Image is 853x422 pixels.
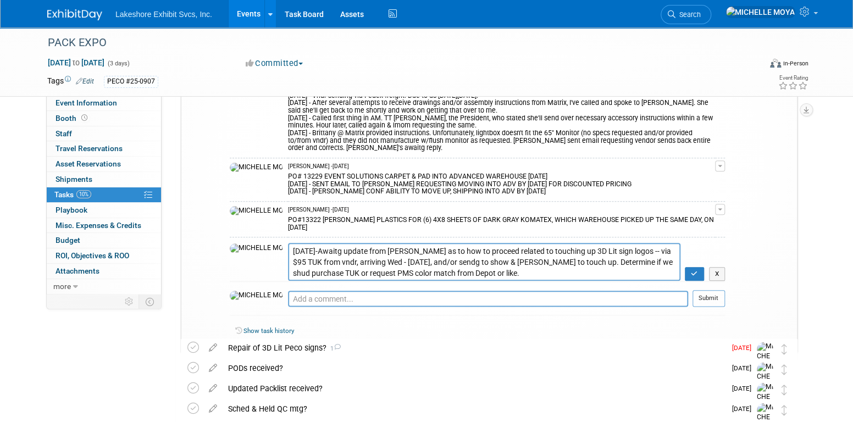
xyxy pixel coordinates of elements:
[54,190,91,199] span: Tasks
[47,58,105,68] span: [DATE] [DATE]
[104,76,158,87] div: PECO #25-0907
[326,345,341,352] span: 1
[203,363,223,373] a: edit
[47,126,161,141] a: Staff
[770,59,781,68] img: Format-Inperson.png
[725,6,795,18] img: MICHELLE MOYA
[56,144,123,153] span: Travel Reservations
[778,75,808,81] div: Event Rating
[782,385,787,395] i: Move task
[782,364,787,375] i: Move task
[56,251,129,260] span: ROI, Objectives & ROO
[47,203,161,218] a: Playbook
[288,82,715,152] div: PO#13279 MATRIX FRAMES USA (Large lightbox) ordered by [PERSON_NAME] ETA anticipated wk of [DATE]...
[203,404,223,414] a: edit
[139,295,162,309] td: Toggle Event Tabs
[288,163,349,170] span: [PERSON_NAME] - [DATE]
[732,364,757,372] span: [DATE]
[79,114,90,122] span: Booth not reserved yet
[709,267,725,281] button: X
[203,343,223,353] a: edit
[56,159,121,168] span: Asset Reservations
[47,9,102,20] img: ExhibitDay
[288,206,349,214] span: [PERSON_NAME] - [DATE]
[47,264,161,279] a: Attachments
[76,190,91,198] span: 10%
[76,77,94,85] a: Edit
[47,96,161,110] a: Event Information
[47,233,161,248] a: Budget
[288,243,680,281] textarea: [DATE]-Awaitg update from [PERSON_NAME] as to how to proceed related to touching up 3D Lit sign l...
[695,57,808,74] div: Event Format
[661,5,711,24] a: Search
[732,405,757,413] span: [DATE]
[230,243,283,253] img: MICHELLE MOYA
[120,295,139,309] td: Personalize Event Tab Strip
[56,114,90,123] span: Booth
[732,344,757,352] span: [DATE]
[230,163,283,173] img: MICHELLE MOYA
[47,75,94,88] td: Tags
[56,266,99,275] span: Attachments
[288,170,715,196] div: PO# 13229 EVENT SOLUTIONS CARPET & PAD INTO ADVANCED WAREHOUSE [DATE] [DATE] - SENT EMAIL TO [PER...
[53,282,71,291] span: more
[757,362,773,410] img: MICHELLE MOYA
[732,385,757,392] span: [DATE]
[47,279,161,294] a: more
[56,175,92,184] span: Shipments
[56,98,117,107] span: Event Information
[47,172,161,187] a: Shipments
[47,248,161,263] a: ROI, Objectives & ROO
[782,344,787,354] i: Move task
[115,10,212,19] span: Lakeshore Exhibit Svcs, Inc.
[71,58,81,67] span: to
[757,342,773,390] img: MICHELLE MOYA
[47,111,161,126] a: Booth
[693,290,725,307] button: Submit
[223,399,725,418] div: Sched & Held QC mtg?
[288,214,715,231] div: PO#13322 [PERSON_NAME] PLASTICS FOR (6) 4X8 SHEETS OF DARK GRAY KOMATEX, WHICH WAREHOUSE PICKED U...
[47,218,161,233] a: Misc. Expenses & Credits
[56,206,87,214] span: Playbook
[783,59,808,68] div: In-Person
[223,338,725,357] div: Repair of 3D Lit Peco signs?
[230,206,283,216] img: MICHELLE MOYA
[242,58,307,69] button: Committed
[782,405,787,415] i: Move task
[47,157,161,171] a: Asset Reservations
[47,141,161,156] a: Travel Reservations
[223,379,725,398] div: Updated Packlist received?
[56,129,72,138] span: Staff
[243,327,294,335] a: Show task history
[56,236,80,245] span: Budget
[107,60,130,67] span: (3 days)
[230,291,283,301] img: MICHELLE MOYA
[223,359,725,377] div: PODs received?
[44,33,744,53] div: PACK EXPO
[56,221,141,230] span: Misc. Expenses & Credits
[675,10,701,19] span: Search
[47,187,161,202] a: Tasks10%
[203,384,223,393] a: edit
